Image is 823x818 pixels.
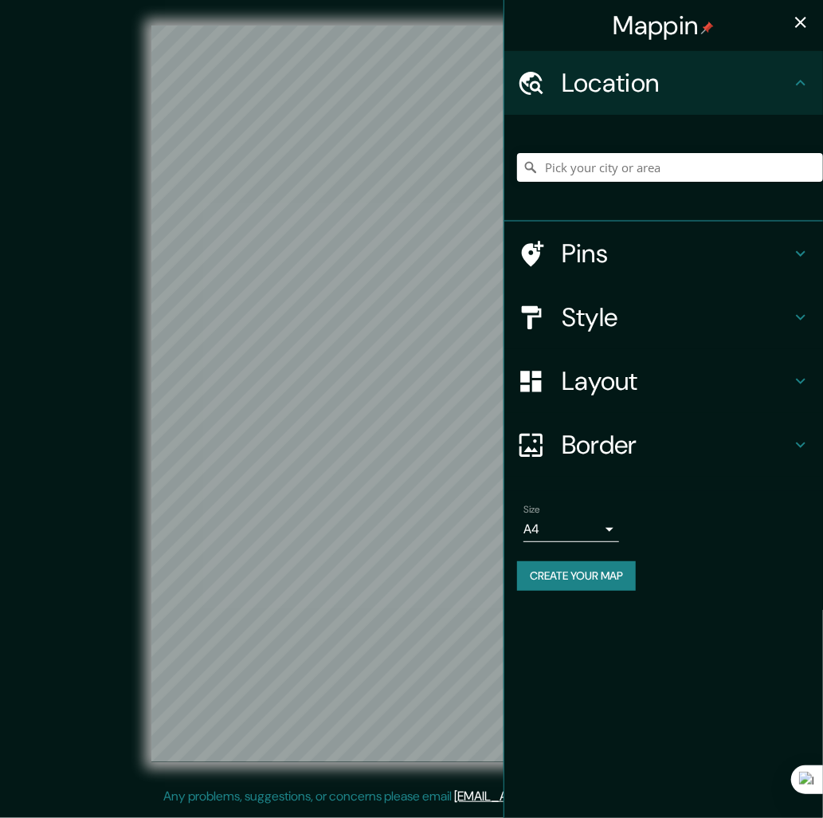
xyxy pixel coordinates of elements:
div: Location [504,51,823,115]
div: A4 [523,517,619,542]
img: pin-icon.png [701,22,714,34]
h4: Pins [562,238,791,269]
input: Pick your city or area [517,153,823,182]
h4: Layout [562,365,791,397]
h4: Mappin [613,10,715,41]
div: Layout [504,349,823,413]
h4: Border [562,429,791,461]
label: Size [523,503,540,517]
div: Border [504,413,823,477]
p: Any problems, suggestions, or concerns please email . [164,787,654,806]
div: Style [504,285,823,349]
h4: Style [562,301,791,333]
a: [EMAIL_ADDRESS][DOMAIN_NAME] [455,788,652,804]
canvas: Map [151,26,672,762]
h4: Location [562,67,791,99]
div: Pins [504,222,823,285]
button: Create your map [517,561,636,591]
